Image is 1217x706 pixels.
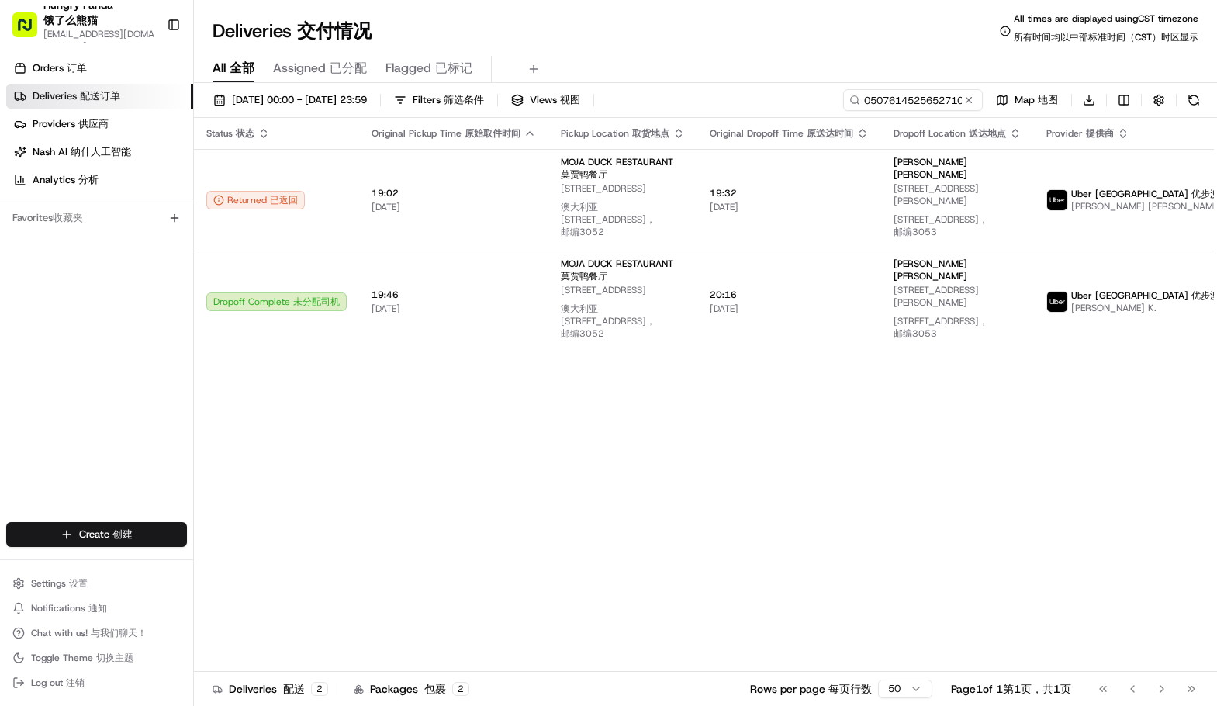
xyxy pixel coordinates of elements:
[1086,127,1114,140] span: 提供商
[6,672,187,694] button: Log out 注销
[894,315,988,340] span: [STREET_ADDRESS]，邮编3053
[6,647,187,669] button: Toggle Theme 切换主题
[504,89,587,111] button: Views 视图
[6,140,193,164] a: Nash AI 纳什人工智能
[372,289,536,301] span: 19:46
[385,59,472,78] span: Flagged
[236,127,254,140] span: 状态
[632,127,669,140] span: 取货地点
[33,173,99,187] span: Analytics
[206,127,254,140] span: Status
[435,60,472,76] span: 已标记
[33,61,87,75] span: Orders
[6,168,193,192] a: Analytics 分析
[1047,292,1067,312] img: uber-new-logo.jpeg
[6,112,193,137] a: Providers 供应商
[807,127,853,140] span: 原送达时间
[53,211,83,224] span: 收藏夹
[31,577,88,590] span: Settings
[206,191,305,209] button: Returned 已返回
[951,681,1071,697] div: Page 1 of 1
[969,127,1006,140] span: 送达地点
[33,117,109,131] span: Providers
[561,156,685,181] span: MOJA DUCK RESTAURANT
[270,194,298,206] span: 已返回
[560,93,580,106] span: 视图
[6,206,187,230] div: Favorites
[71,145,131,158] span: 纳什人工智能
[894,213,988,238] span: [STREET_ADDRESS]，邮编3053
[561,284,685,346] span: [STREET_ADDRESS]
[561,303,655,340] span: 澳大利亚[STREET_ADDRESS]，邮编3052
[465,127,520,140] span: 原始取件时间
[894,270,967,282] span: [PERSON_NAME]
[750,681,872,697] p: Rows per page
[88,602,107,614] span: 通知
[213,681,328,697] div: Deliveries
[894,182,1022,244] span: [STREET_ADDRESS][PERSON_NAME]
[79,528,133,542] span: Create
[6,622,187,644] button: Chat with us! 与我们聊天！
[1183,89,1205,111] button: Refresh
[1038,93,1058,106] span: 地图
[33,145,131,159] span: Nash AI
[297,19,372,43] span: 交付情况
[6,597,187,619] button: Notifications 通知
[372,127,520,140] span: Original Pickup Time
[372,201,536,213] span: [DATE]
[80,89,120,102] span: 配送订单
[894,168,967,181] span: [PERSON_NAME]
[1014,12,1198,50] span: All times are displayed using CST timezone
[1014,31,1198,43] span: 所有时间均以中部标准时间（CST）时区显示
[213,59,254,78] span: All
[273,59,367,78] span: Assigned
[444,93,484,106] span: 筛选条件
[710,127,853,140] span: Original Dropoff Time
[78,173,99,186] span: 分析
[372,303,536,315] span: [DATE]
[894,156,1022,181] span: [PERSON_NAME]
[6,84,193,109] a: Deliveries 配送订单
[710,289,869,301] span: 20:16
[561,127,669,140] span: Pickup Location
[213,19,372,43] h1: Deliveries
[31,652,133,664] span: Toggle Theme
[413,93,484,107] span: Filters
[894,127,1006,140] span: Dropoff Location
[1003,682,1071,696] span: 第1页，共1页
[561,182,685,244] span: [STREET_ADDRESS]
[710,303,869,315] span: [DATE]
[1015,93,1058,107] span: Map
[894,258,1022,282] span: [PERSON_NAME]
[43,28,154,53] button: [EMAIL_ADDRESS][DOMAIN_NAME]
[843,89,983,111] input: Type to search
[78,117,109,130] span: 供应商
[330,60,367,76] span: 已分配
[828,682,872,696] span: 每页行数
[561,168,607,181] span: 莫贾鸭餐厅
[424,682,446,696] span: 包裹
[989,89,1065,111] button: Map 地图
[31,602,107,614] span: Notifications
[530,93,580,107] span: Views
[561,258,685,282] span: MOJA DUCK RESTAURANT
[311,682,328,696] div: 2
[31,677,85,689] span: Log out
[206,89,374,111] button: [DATE] 00:00 - [DATE] 23:59
[6,6,161,43] button: Hungry Panda 饿了么熊猫[EMAIL_ADDRESS][DOMAIN_NAME]
[67,61,87,74] span: 订单
[66,677,85,689] span: 注销
[43,13,98,27] span: 饿了么熊猫
[232,93,367,107] span: [DATE] 00:00 - [DATE] 23:59
[1046,127,1114,140] span: Provider
[112,528,133,541] span: 创建
[561,201,655,238] span: 澳大利亚[STREET_ADDRESS]，邮编3052
[710,187,869,199] span: 19:32
[452,682,469,696] div: 2
[710,201,869,213] span: [DATE]
[91,627,147,639] span: 与我们聊天！
[6,56,193,81] a: Orders 订单
[6,573,187,594] button: Settings 设置
[230,60,254,76] span: 全部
